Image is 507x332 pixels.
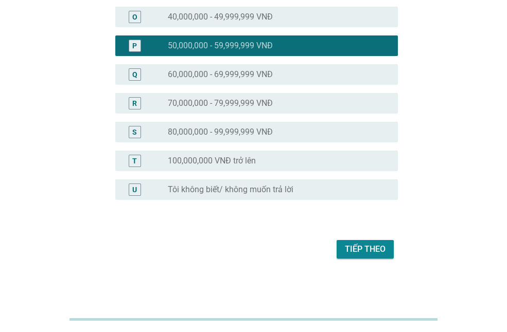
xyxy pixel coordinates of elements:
[168,69,273,80] label: 60,000,000 - 69,999,999 VNĐ
[168,185,293,195] label: Tôi không biết/ không muốn trả lời
[337,240,394,259] button: Tiếp theo
[132,155,137,166] div: T
[132,98,137,108] div: R
[132,40,137,51] div: P
[168,98,273,108] label: 70,000,000 - 79,999,999 VNĐ
[132,126,137,137] div: S
[132,184,137,195] div: U
[345,243,386,255] div: Tiếp theo
[168,127,273,137] label: 80,000,000 - 99,999,999 VNĐ
[168,12,273,22] label: 40,000,000 - 49,999,999 VNĐ
[132,69,137,80] div: Q
[168,156,256,166] label: 100,000,000 VNĐ trở lên
[168,41,273,51] label: 50,000,000 - 59,999,999 VNĐ
[132,11,137,22] div: O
